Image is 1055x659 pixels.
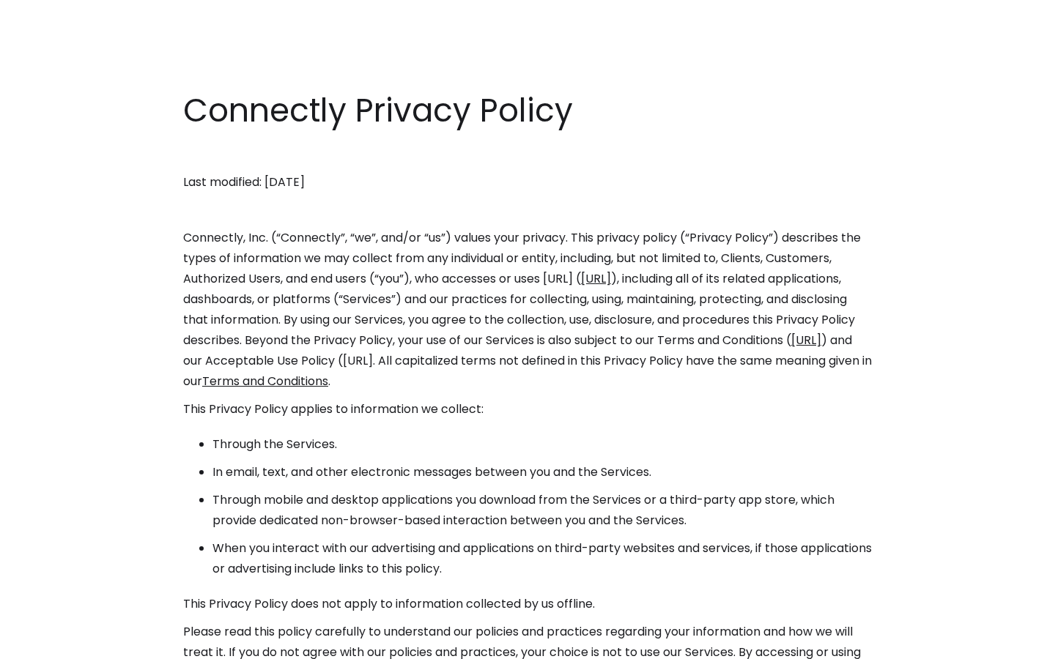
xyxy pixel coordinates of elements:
[183,172,872,193] p: Last modified: [DATE]
[183,399,872,420] p: This Privacy Policy applies to information we collect:
[212,434,872,455] li: Through the Services.
[183,144,872,165] p: ‍
[791,332,821,349] a: [URL]
[183,228,872,392] p: Connectly, Inc. (“Connectly”, “we”, and/or “us”) values your privacy. This privacy policy (“Priva...
[212,462,872,483] li: In email, text, and other electronic messages between you and the Services.
[183,594,872,614] p: This Privacy Policy does not apply to information collected by us offline.
[29,633,88,654] ul: Language list
[212,538,872,579] li: When you interact with our advertising and applications on third-party websites and services, if ...
[202,373,328,390] a: Terms and Conditions
[183,200,872,220] p: ‍
[581,270,611,287] a: [URL]
[15,632,88,654] aside: Language selected: English
[212,490,872,531] li: Through mobile and desktop applications you download from the Services or a third-party app store...
[183,88,872,133] h1: Connectly Privacy Policy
